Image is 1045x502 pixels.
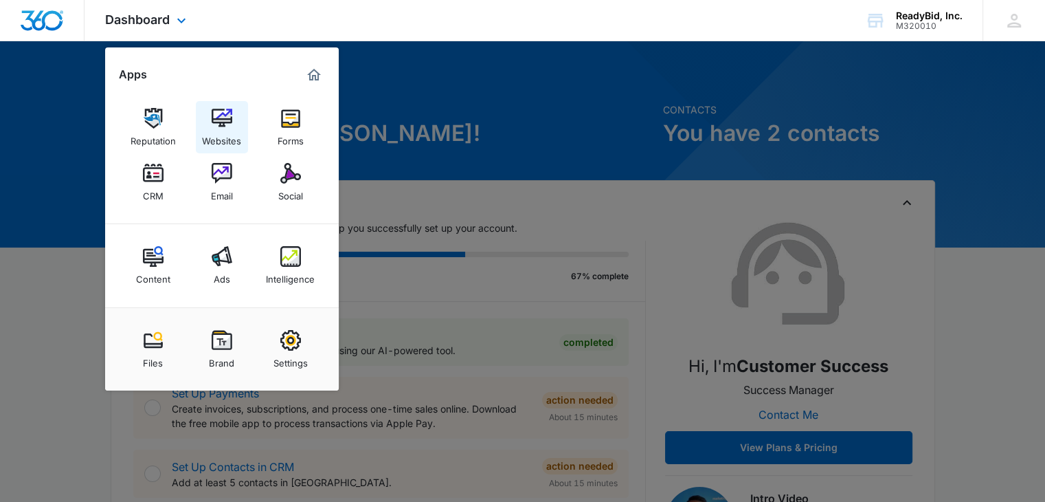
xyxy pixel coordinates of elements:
[127,323,179,375] a: Files
[131,129,176,146] div: Reputation
[265,323,317,375] a: Settings
[119,68,147,81] h2: Apps
[211,184,233,201] div: Email
[303,64,325,86] a: Marketing 360® Dashboard
[105,12,170,27] span: Dashboard
[896,21,963,31] div: account id
[265,156,317,208] a: Social
[214,267,230,285] div: Ads
[127,239,179,292] a: Content
[273,351,308,369] div: Settings
[196,323,248,375] a: Brand
[266,267,315,285] div: Intelligence
[196,239,248,292] a: Ads
[127,101,179,153] a: Reputation
[143,351,163,369] div: Files
[278,184,303,201] div: Social
[196,156,248,208] a: Email
[143,184,164,201] div: CRM
[209,351,234,369] div: Brand
[265,101,317,153] a: Forms
[278,129,304,146] div: Forms
[127,156,179,208] a: CRM
[136,267,170,285] div: Content
[202,129,241,146] div: Websites
[896,10,963,21] div: account name
[265,239,317,292] a: Intelligence
[196,101,248,153] a: Websites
